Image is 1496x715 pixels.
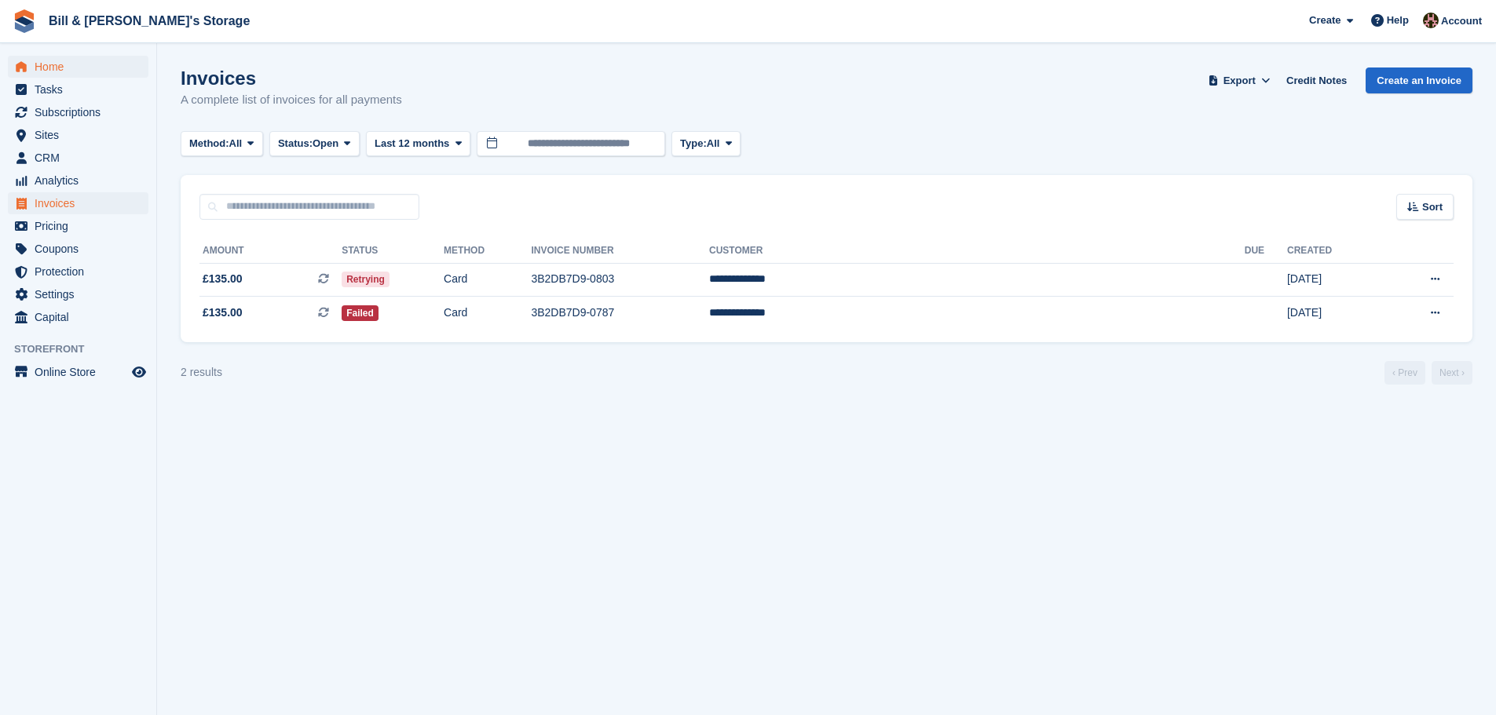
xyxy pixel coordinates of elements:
[531,297,709,330] td: 3B2DB7D9-0787
[366,131,470,157] button: Last 12 months
[35,306,129,328] span: Capital
[8,306,148,328] a: menu
[35,147,129,169] span: CRM
[313,136,338,151] span: Open
[1387,13,1409,28] span: Help
[8,238,148,260] a: menu
[680,136,707,151] span: Type:
[1287,263,1383,297] td: [DATE]
[181,67,402,89] h1: Invoices
[229,136,243,151] span: All
[8,124,148,146] a: menu
[1205,67,1274,93] button: Export
[35,283,129,305] span: Settings
[1441,13,1482,29] span: Account
[203,305,243,321] span: £135.00
[342,305,379,321] span: Failed
[8,147,148,169] a: menu
[35,56,129,78] span: Home
[181,91,402,109] p: A complete list of invoices for all payments
[1432,361,1472,385] a: Next
[1280,67,1353,93] a: Credit Notes
[8,170,148,192] a: menu
[375,136,449,151] span: Last 12 months
[189,136,229,151] span: Method:
[1422,199,1443,215] span: Sort
[444,263,531,297] td: Card
[1287,297,1383,330] td: [DATE]
[1381,361,1476,385] nav: Page
[707,136,720,151] span: All
[42,8,256,34] a: Bill & [PERSON_NAME]'s Storage
[709,239,1245,264] th: Customer
[342,272,390,287] span: Retrying
[203,271,243,287] span: £135.00
[8,56,148,78] a: menu
[8,215,148,237] a: menu
[531,239,709,264] th: Invoice Number
[1366,67,1472,93] a: Create an Invoice
[1309,13,1341,28] span: Create
[269,131,360,157] button: Status: Open
[35,215,129,237] span: Pricing
[1245,239,1287,264] th: Due
[444,239,531,264] th: Method
[8,261,148,283] a: menu
[181,364,222,381] div: 2 results
[1423,13,1439,28] img: Jack Bottesch
[8,101,148,123] a: menu
[35,361,129,383] span: Online Store
[1224,73,1256,89] span: Export
[14,341,156,357] span: Storefront
[35,124,129,146] span: Sites
[531,263,709,297] td: 3B2DB7D9-0803
[1384,361,1425,385] a: Previous
[199,239,342,264] th: Amount
[1287,239,1383,264] th: Created
[278,136,313,151] span: Status:
[8,361,148,383] a: menu
[130,363,148,381] a: Preview store
[342,239,444,264] th: Status
[35,192,129,214] span: Invoices
[13,9,36,33] img: stora-icon-8386f47178a22dfd0bd8f6a31ec36ba5ce8667c1dd55bd0f319d3a0aa187defe.svg
[8,283,148,305] a: menu
[35,101,129,123] span: Subscriptions
[35,238,129,260] span: Coupons
[444,297,531,330] td: Card
[35,261,129,283] span: Protection
[671,131,741,157] button: Type: All
[35,78,129,100] span: Tasks
[35,170,129,192] span: Analytics
[8,78,148,100] a: menu
[8,192,148,214] a: menu
[181,131,263,157] button: Method: All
